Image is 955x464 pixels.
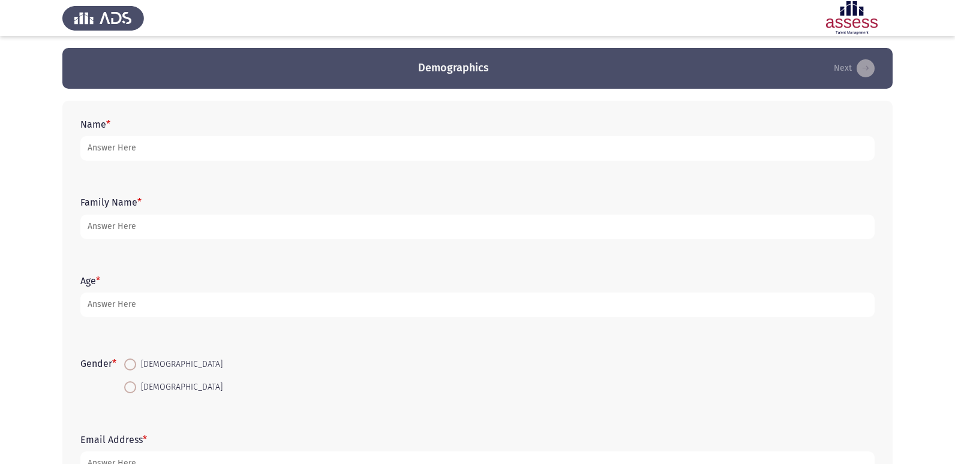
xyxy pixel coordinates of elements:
[80,136,875,161] input: add answer text
[80,197,142,208] label: Family Name
[811,1,893,35] img: Assessment logo of Assessment En (Focus & 16PD)
[418,61,489,76] h3: Demographics
[136,357,223,372] span: [DEMOGRAPHIC_DATA]
[830,59,878,78] button: load next page
[62,1,144,35] img: Assess Talent Management logo
[80,358,116,369] label: Gender
[80,434,147,445] label: Email Address
[80,215,875,239] input: add answer text
[80,293,875,317] input: add answer text
[136,380,223,394] span: [DEMOGRAPHIC_DATA]
[80,119,110,130] label: Name
[80,275,100,287] label: Age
